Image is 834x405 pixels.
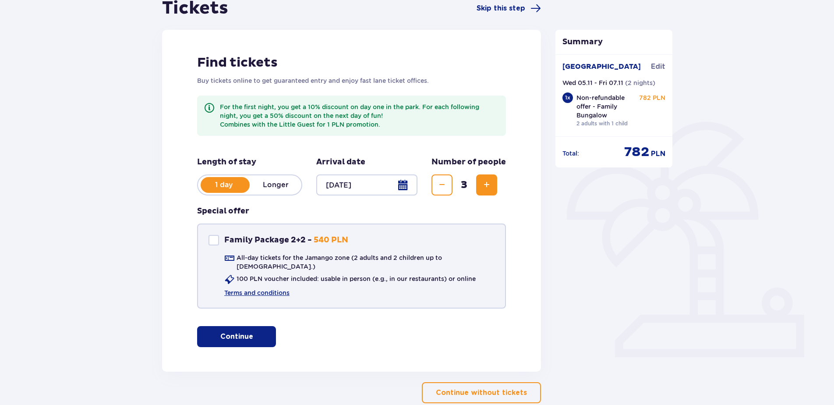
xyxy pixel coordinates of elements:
[477,4,525,13] span: Skip this step
[220,120,499,129] p: Combines with the Little Guest for 1 PLN promotion.
[197,157,302,167] p: Length of stay
[197,206,249,217] h3: Special offer
[220,332,253,341] p: Continue
[562,62,641,71] p: [GEOGRAPHIC_DATA]
[625,78,655,87] p: ( 2 nights )
[476,174,497,195] button: Increase
[237,274,476,283] p: 100 PLN voucher included: usable in person (e.g., in our restaurants) or online
[422,382,541,403] button: Continue without tickets
[477,3,541,14] a: Skip this step
[197,54,506,71] h2: Find tickets
[576,93,637,120] p: Non-refundable offer - Family Bungalow
[576,120,628,128] p: 2 adults with 1 child
[562,92,573,103] div: 1 x
[624,144,649,160] span: 782
[314,235,348,245] p: 540 PLN
[431,174,452,195] button: Decrease
[436,388,527,398] p: Continue without tickets
[639,93,665,102] p: 782 PLN
[250,180,301,190] p: Longer
[197,326,276,347] button: Continue
[198,180,250,190] p: 1 day
[316,157,365,167] p: Arrival date
[562,78,623,87] p: Wed 05.11 - Fri 07.11
[562,149,579,158] p: Total :
[454,178,474,192] span: 3
[651,62,665,71] span: Edit
[224,235,312,245] p: Family Package 2+2 -
[555,37,673,47] p: Summary
[220,103,499,129] div: For the first night, you get a 10% discount on day one in the park. For each following night, you...
[224,288,290,297] a: Terms and conditions
[651,149,665,159] span: PLN
[237,253,495,271] p: All-day tickets for the Jamango zone (2 adults and 2 children up to [DEMOGRAPHIC_DATA].)
[197,76,506,85] p: Buy tickets online to get guaranteed entry and enjoy fast lane ticket offices.
[431,157,506,167] p: Number of people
